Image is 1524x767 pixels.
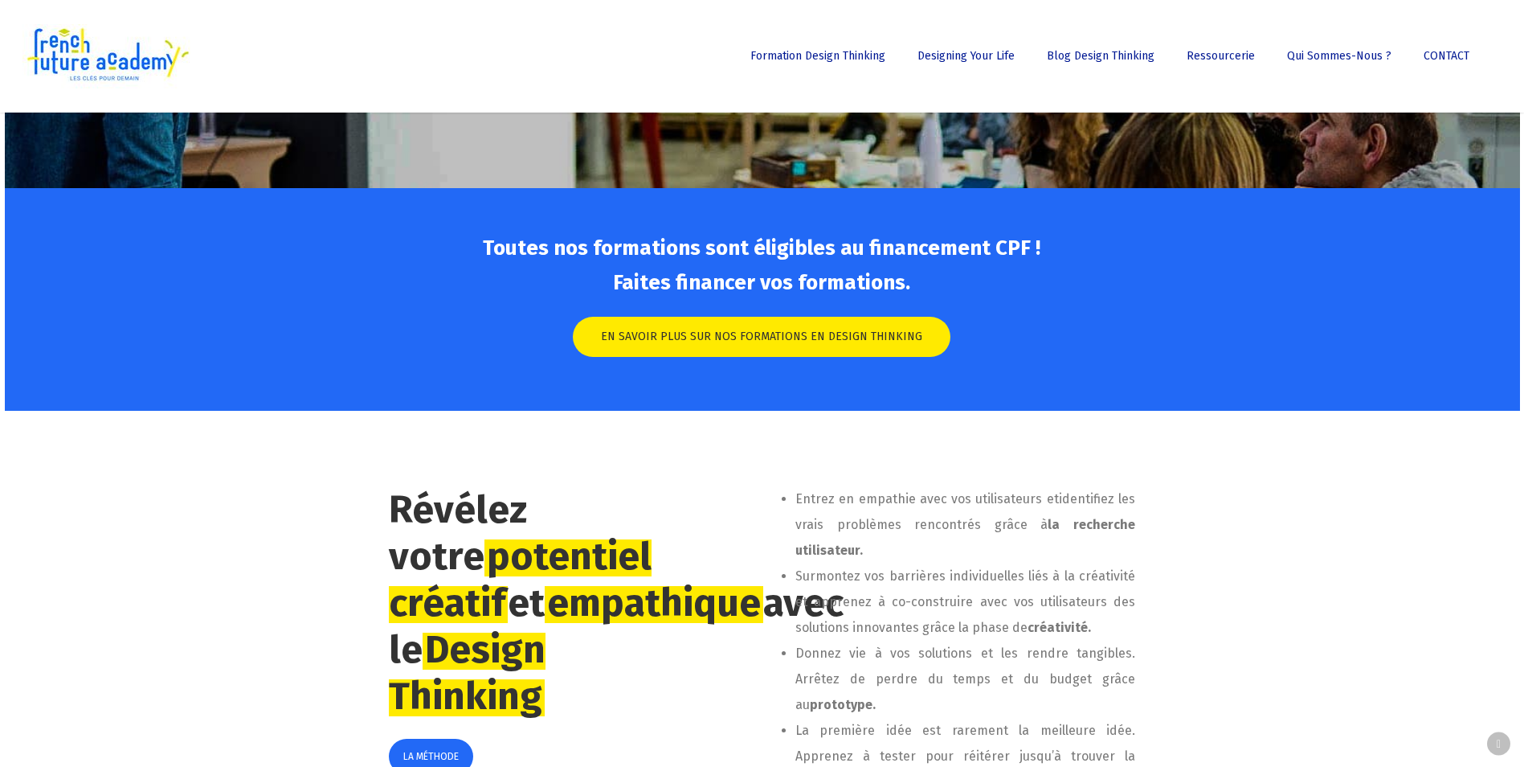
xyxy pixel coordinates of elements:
span: Entrez en empathie avec vos utilisateurs et [795,491,1059,507]
a: Formation Design Thinking [742,51,893,62]
span: Blog Design Thinking [1047,49,1154,63]
span: Designing Your Life [917,49,1015,63]
span: Surmontez vos barrières individuelles liés à la créativité et apprenez à co-construire avec vos u... [795,568,1135,635]
a: Blog Design Thinking [1039,51,1162,62]
span: identifiez les vrais problèmes rencontrés grâce à [795,491,1135,558]
strong: Révélez votre et avec le [389,486,844,720]
a: Designing Your Life [909,51,1023,62]
a: EN SAVOIR PLUS SUR NOS FORMATIONS EN DESIGN THINKING [573,317,950,357]
a: CONTACT [1416,51,1477,62]
strong: Toutes nos formations sont éligibles au financement CPF ! [483,236,1040,260]
span: EN SAVOIR PLUS SUR NOS FORMATIONS EN DESIGN THINKING [601,329,922,345]
strong: prototype. [810,697,876,712]
span: Formation Design Thinking [750,49,885,63]
em: potentiel créatif [389,533,652,626]
a: Qui sommes-nous ? [1279,51,1399,62]
em: Design Thinking [389,626,545,720]
span: Donnez vie à vos solutions et les rendre tangibles. Arrêtez de perdre du temps et du budget grâce au [795,646,1135,712]
img: French Future Academy [22,24,192,88]
a: Ressourcerie [1179,51,1263,62]
strong: Faites financer vos formations. [613,270,910,295]
span: Qui sommes-nous ? [1287,49,1391,63]
span: Ressourcerie [1187,49,1255,63]
span: CONTACT [1424,49,1469,63]
strong: créativité. [1028,620,1091,635]
em: empathique [545,580,763,626]
span: LA MÉTHODE [403,749,459,765]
